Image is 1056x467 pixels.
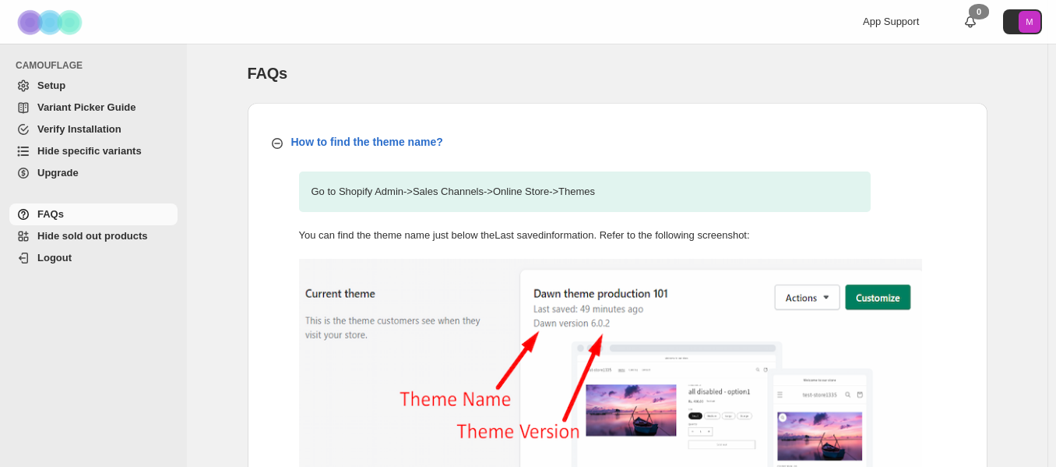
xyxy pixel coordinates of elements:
a: FAQs [9,203,178,225]
span: FAQs [37,208,64,220]
span: Upgrade [37,167,79,179]
a: Setup [9,75,178,97]
span: CAMOUFLAGE [16,59,179,72]
span: Hide specific variants [37,145,142,157]
text: M [1026,17,1033,27]
span: Hide sold out products [37,230,148,242]
span: Verify Installation [37,123,121,135]
a: Hide sold out products [9,225,178,247]
span: FAQs [248,65,287,82]
a: Variant Picker Guide [9,97,178,119]
a: Hide specific variants [9,140,178,162]
img: Camouflage [12,1,90,44]
p: Go to Shopify Admin -> Sales Channels -> Online Store -> Themes [299,172,871,212]
span: Setup [37,80,65,91]
a: Upgrade [9,162,178,184]
a: Logout [9,247,178,269]
span: App Support [863,16,919,27]
span: Logout [37,252,72,264]
a: 0 [963,14,978,30]
p: You can find the theme name just below the Last saved information. Refer to the following screens... [299,228,871,243]
button: Avatar with initials M [1003,9,1042,34]
p: How to find the theme name? [291,134,443,150]
button: How to find the theme name? [260,128,975,156]
a: Verify Installation [9,119,178,140]
span: Variant Picker Guide [37,101,136,113]
div: 0 [969,4,989,19]
span: Avatar with initials M [1019,11,1040,33]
